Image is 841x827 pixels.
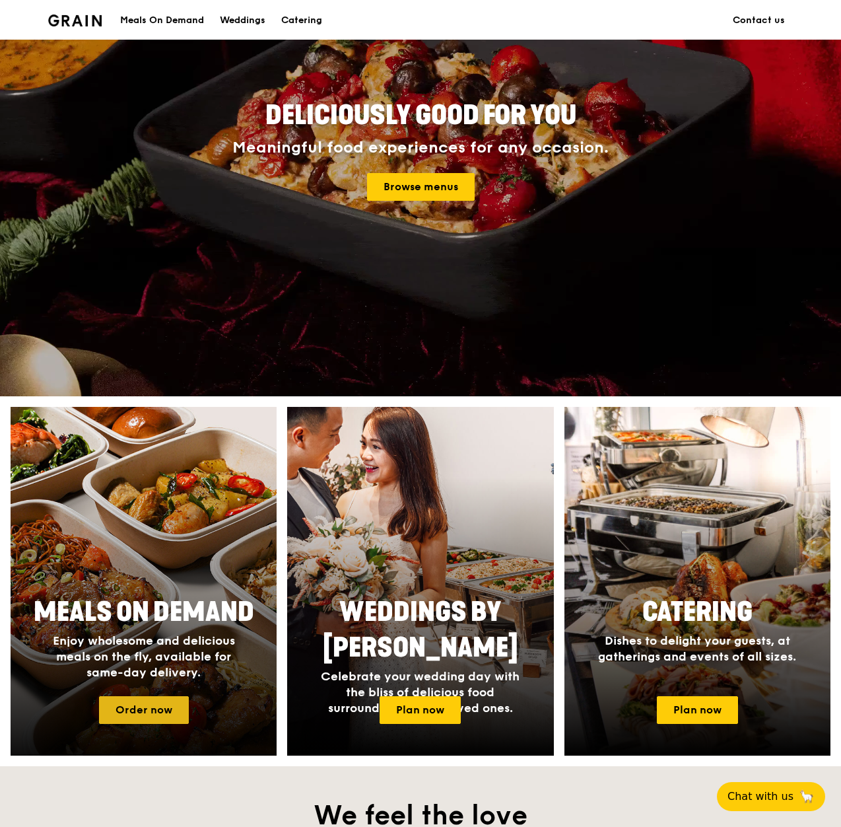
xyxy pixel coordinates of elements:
[725,1,793,40] a: Contact us
[212,1,273,40] a: Weddings
[265,100,576,131] span: Deliciously good for you
[281,1,322,40] div: Catering
[287,407,553,756] a: Weddings by [PERSON_NAME]Celebrate your wedding day with the bliss of delicious food surrounded b...
[48,15,102,26] img: Grain
[727,789,793,805] span: Chat with us
[183,139,658,157] div: Meaningful food experiences for any occasion.
[120,1,204,40] div: Meals On Demand
[53,633,235,680] span: Enjoy wholesome and delicious meals on the fly, available for same-day delivery.
[273,1,330,40] a: Catering
[11,407,277,756] a: Meals On DemandEnjoy wholesome and delicious meals on the fly, available for same-day delivery.Or...
[642,596,753,628] span: Catering
[657,696,738,724] a: Plan now
[367,173,475,201] a: Browse menus
[799,789,815,805] span: 🦙
[321,669,520,715] span: Celebrate your wedding day with the bliss of delicious food surrounded by your loved ones.
[564,407,830,756] img: catering-card.e1cfaf3e.jpg
[323,596,518,664] span: Weddings by [PERSON_NAME]
[287,407,553,756] img: weddings-card.4f3003b8.jpg
[380,696,461,724] a: Plan now
[220,1,265,40] div: Weddings
[99,696,189,724] a: Order now
[598,633,796,664] span: Dishes to delight your guests, at gatherings and events of all sizes.
[34,596,254,628] span: Meals On Demand
[717,782,825,811] button: Chat with us🦙
[564,407,830,756] a: CateringDishes to delight your guests, at gatherings and events of all sizes.Plan now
